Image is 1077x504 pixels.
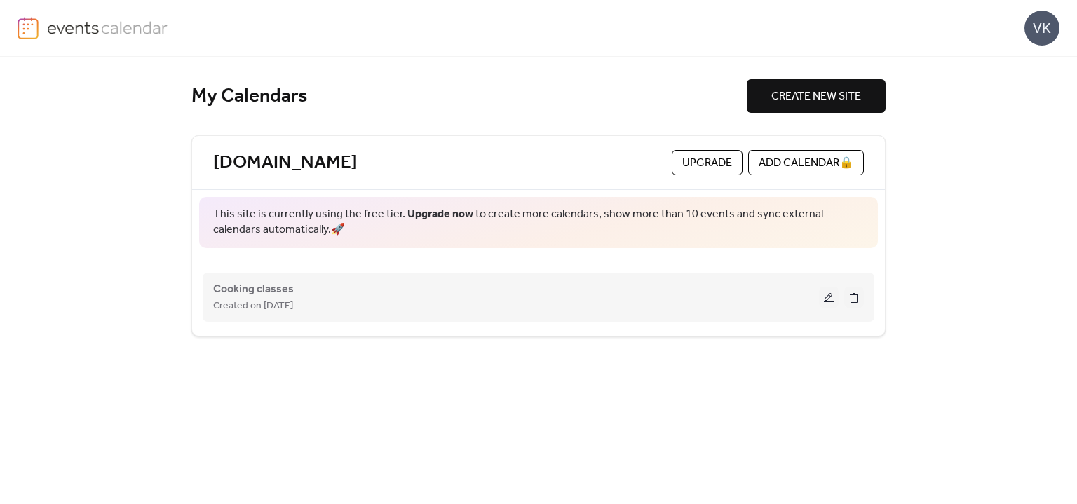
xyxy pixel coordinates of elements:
[407,203,473,225] a: Upgrade now
[213,281,294,298] span: Cooking classes
[191,84,747,109] div: My Calendars
[213,285,294,293] a: Cooking classes
[213,207,864,238] span: This site is currently using the free tier. to create more calendars, show more than 10 events an...
[18,17,39,39] img: logo
[213,298,293,315] span: Created on [DATE]
[747,79,886,113] button: CREATE NEW SITE
[771,88,861,105] span: CREATE NEW SITE
[213,151,358,175] a: [DOMAIN_NAME]
[1024,11,1059,46] div: VK
[47,17,168,38] img: logo-type
[682,155,732,172] span: Upgrade
[672,150,743,175] button: Upgrade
